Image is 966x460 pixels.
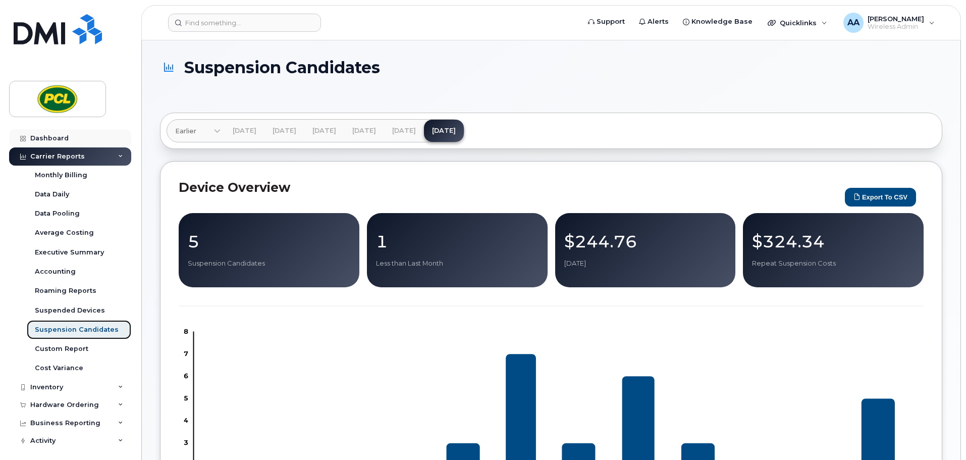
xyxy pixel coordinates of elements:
[376,259,539,268] p: Less than Last Month
[167,120,221,142] a: Earlier
[344,120,384,142] a: [DATE]
[184,416,188,424] tspan: 4
[264,120,304,142] a: [DATE]
[175,126,196,136] span: Earlier
[752,259,915,268] p: Repeat Suspension Costs
[184,372,188,380] tspan: 6
[376,232,539,250] p: 1
[225,120,264,142] a: [DATE]
[184,394,188,402] tspan: 5
[384,120,424,142] a: [DATE]
[184,59,380,76] span: Suspension Candidates
[184,327,188,335] tspan: 8
[424,120,464,142] a: [DATE]
[752,232,915,250] p: $324.34
[188,259,350,268] p: Suspension Candidates
[188,232,350,250] p: 5
[304,120,344,142] a: [DATE]
[564,232,727,250] p: $244.76
[184,349,188,357] tspan: 7
[564,259,727,268] p: [DATE]
[184,438,188,446] tspan: 3
[845,188,916,207] button: Export to CSV
[179,180,840,195] h2: Device Overview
